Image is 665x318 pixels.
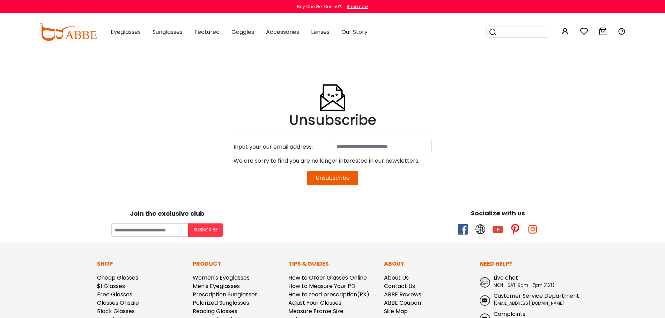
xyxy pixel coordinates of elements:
a: ABBE Coupon [384,299,421,307]
a: About Us [384,274,409,282]
div: Shop now [347,3,368,10]
p: Shop [97,260,186,268]
span: youtube [493,224,503,235]
div: Socialize with us [336,208,660,218]
a: Glasses Onsale [97,299,139,307]
span: Live chat [494,274,518,282]
p: Need Help? [480,260,568,268]
a: Reading Glasses [193,307,237,315]
a: Adjust Your Glasses [288,299,341,307]
p: About [384,260,473,268]
input: Your email [111,223,188,237]
span: twitter [475,224,486,235]
a: ABBE Reviews [384,290,421,298]
img: abbeglasses.com [39,23,97,41]
div: Buy One Get One 50% [297,3,342,10]
a: Men's Eyeglasses [193,282,240,290]
div: Join the exclusive club [5,207,329,218]
a: Cheap Glasses [97,274,138,282]
span: Eyeglasses [111,28,141,36]
span: facebook [458,224,468,235]
p: Product [193,260,281,268]
a: Women's Eyeglasses [193,274,250,282]
a: Polarized Sunglasses [193,299,249,307]
a: How to Measure Your PD [288,282,355,290]
span: Our Story [341,28,368,36]
a: Measure Frame Size [288,307,343,315]
span: Sunglasses [153,28,183,36]
a: Live chat MON - SAT: 9am - 7pm (PST) [480,274,568,288]
span: Complaints [494,310,525,318]
a: Customer Service Department [EMAIL_ADDRESS][DOMAIN_NAME] [480,292,568,306]
div: We are sorry to find you are no longer interested in our newsletters. [234,154,432,168]
span: Customer Service Department [494,292,579,300]
div: Input your our email address: [230,140,333,154]
a: Free Glasses [97,290,132,298]
h1: Unsubscribe [234,112,432,128]
span: [EMAIL_ADDRESS][DOMAIN_NAME] [494,300,564,306]
a: How to Order Glasses Online [288,274,367,282]
a: Prescription Sunglasses [193,290,258,298]
button: Subscribe [188,223,223,237]
a: Contact Us [384,282,415,290]
span: Goggles [231,28,254,36]
p: Tips & Guides [288,260,377,268]
span: MON - SAT: 9am - 7pm (PST) [494,282,554,288]
a: Shop now [343,3,368,9]
a: Black Glasses [97,307,135,315]
span: instagram [527,224,538,235]
a: Site Map [384,307,408,315]
a: How to read prescription(RX) [288,290,369,298]
span: Accessories [266,28,299,36]
a: $1 Glasses [97,282,125,290]
span: Featured [194,28,220,36]
span: Lenses [311,28,330,36]
button: Unsubscribe [307,171,358,185]
span: pinterest [510,224,520,235]
img: Unsubscribe [319,67,347,112]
